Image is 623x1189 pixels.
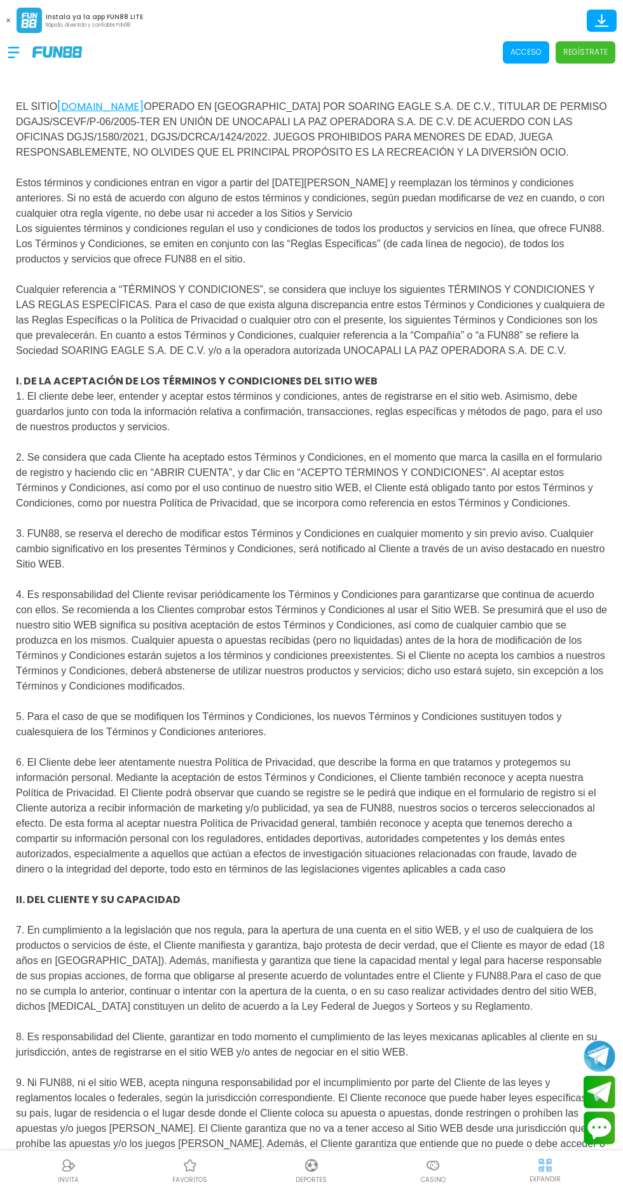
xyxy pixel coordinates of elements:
img: hide [537,1157,553,1173]
a: DeportesDeportesDeportes [250,1156,372,1185]
p: Instala ya la app FUN88 LITE [46,12,143,22]
img: Casino Favoritos [182,1158,198,1173]
button: Contact customer service [584,1111,615,1145]
strong: I. DE LA ACEPTACIÓN DE LOS TÉRMINOS Y CONDICIONES DEL SITIO WEB [16,374,378,388]
p: Acceso [510,46,542,58]
p: Deportes [296,1175,327,1185]
p: favoritos [172,1175,207,1185]
p: Casino [421,1175,446,1185]
a: [DOMAIN_NAME] [57,99,144,114]
p: INVITA [58,1175,79,1185]
a: ReferralReferralINVITA [8,1156,129,1185]
img: App Logo [17,8,42,33]
button: Join telegram [584,1076,615,1109]
button: Join telegram channel [584,1040,615,1073]
a: CasinoCasinoCasino [373,1156,494,1185]
p: Regístrate [563,46,608,58]
img: Company Logo [32,46,82,57]
p: EXPANDIR [530,1174,561,1184]
img: Deportes [304,1158,319,1173]
p: Rápido, divertido y confiable FUN88 [46,22,143,29]
a: Casino FavoritosCasino Favoritosfavoritos [129,1156,250,1185]
strong: II. DEL CLIENTE Y SU CAPACIDAD [16,892,181,907]
img: Referral [61,1158,76,1173]
img: Casino [425,1158,441,1173]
